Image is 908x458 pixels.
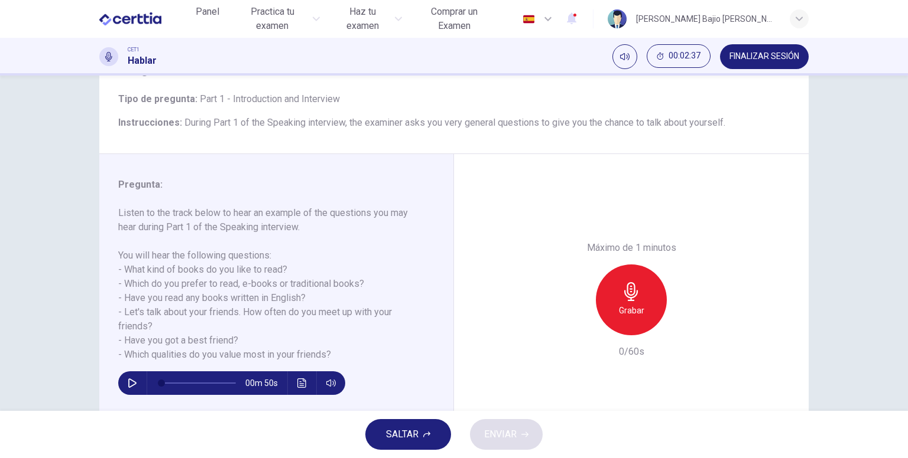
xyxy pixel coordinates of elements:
[118,92,790,106] h6: Tipo de pregunta :
[636,12,776,26] div: [PERSON_NAME] Bajio [PERSON_NAME]
[231,1,325,37] button: Practica tu examen
[334,5,391,33] span: Haz tu examen
[236,5,309,33] span: Practica tu examen
[416,5,493,33] span: Comprar un Examen
[386,426,419,443] span: SALTAR
[118,116,790,130] h6: Instrucciones :
[189,1,226,37] a: Panel
[619,345,644,359] h6: 0/60s
[729,52,799,61] span: FINALIZAR SESIÓN
[118,178,420,192] h6: Pregunta :
[521,15,536,24] img: es
[293,371,312,395] button: Haz clic para ver la transcripción del audio
[196,5,219,19] span: Panel
[647,44,711,68] button: 00:02:37
[99,7,189,31] a: CERTTIA logo
[720,44,809,69] button: FINALIZAR SESIÓN
[619,303,644,318] h6: Grabar
[128,45,140,54] span: CET1
[647,44,711,69] div: Ocultar
[608,9,627,28] img: Profile picture
[612,44,637,69] div: Silenciar
[596,264,667,335] button: Grabar
[128,54,157,68] h1: Hablar
[245,371,287,395] span: 00m 50s
[587,241,676,255] h6: Máximo de 1 minutos
[329,1,407,37] button: Haz tu examen
[99,7,161,31] img: CERTTIA logo
[184,117,725,128] span: During Part 1 of the Speaking interview, the examiner asks you very general questions to give you...
[669,51,701,61] span: 00:02:37
[411,1,498,37] button: Comprar un Examen
[197,93,340,104] span: Part 1 - Introduction and Interview
[118,206,420,362] h6: Listen to the track below to hear an example of the questions you may hear during Part 1 of the S...
[189,1,226,22] button: Panel
[365,419,451,450] button: SALTAR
